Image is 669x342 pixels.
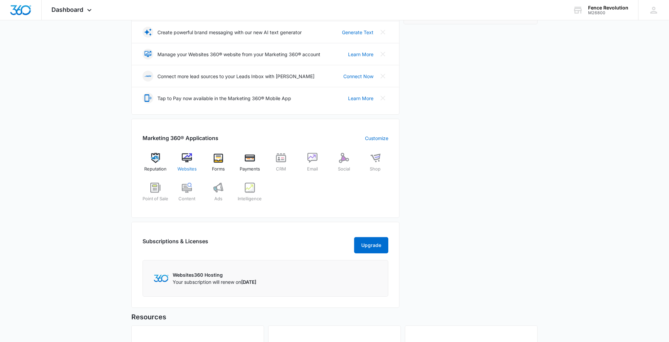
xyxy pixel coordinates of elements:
span: Websites [177,166,197,173]
p: Connect more lead sources to your Leads Inbox with [PERSON_NAME] [157,73,315,80]
a: Ads [206,183,232,207]
span: Content [178,196,195,202]
div: account id [588,10,628,15]
button: Close [377,27,388,38]
a: Point of Sale [143,183,169,207]
a: Connect Now [343,73,373,80]
p: Tap to Pay now available in the Marketing 360® Mobile App [157,95,291,102]
a: Forms [206,153,232,177]
p: Your subscription will renew on [173,278,256,286]
h2: Subscriptions & Licenses [143,237,208,251]
p: Manage your Websites 360® website from your Marketing 360® account [157,51,320,58]
button: Close [377,93,388,104]
button: Close [377,71,388,82]
a: Customize [365,135,388,142]
a: CRM [268,153,294,177]
a: Payments [237,153,263,177]
p: Create powerful brand messaging with our new AI text generator [157,29,302,36]
span: Reputation [144,166,167,173]
button: Close [377,49,388,60]
span: Social [338,166,350,173]
span: Dashboard [52,6,84,13]
span: Email [307,166,318,173]
div: account name [588,5,628,10]
h5: Resources [131,312,538,322]
span: [DATE] [241,279,256,285]
a: Learn More [348,95,373,102]
a: Email [300,153,326,177]
p: Websites360 Hosting [173,271,256,278]
span: CRM [276,166,286,173]
span: Intelligence [238,196,262,202]
span: Forms [212,166,225,173]
span: Ads [214,196,222,202]
span: Shop [370,166,381,173]
a: Intelligence [237,183,263,207]
span: Payments [240,166,260,173]
a: Social [331,153,357,177]
a: Learn More [348,51,373,58]
a: Websites [174,153,200,177]
img: Marketing 360 Logo [154,275,169,282]
span: Point of Sale [143,196,168,202]
a: Shop [362,153,388,177]
a: Content [174,183,200,207]
button: Upgrade [354,237,388,253]
a: Reputation [143,153,169,177]
a: Generate Text [342,29,373,36]
h2: Marketing 360® Applications [143,134,218,142]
